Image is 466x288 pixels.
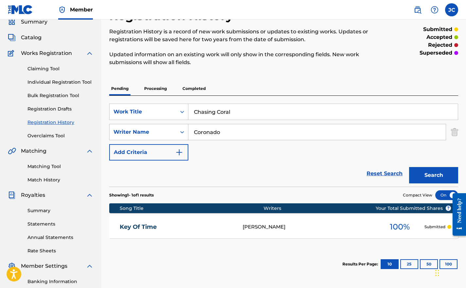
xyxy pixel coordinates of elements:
[21,18,47,26] span: Summary
[86,262,94,270] img: expand
[109,104,458,187] form: Search Form
[8,49,16,57] img: Works Registration
[8,5,33,14] img: MLC Logo
[27,92,94,99] a: Bulk Registration Tool
[409,167,458,183] button: Search
[411,3,424,16] a: Public Search
[27,119,94,126] a: Registration History
[264,205,396,212] div: Writers
[403,192,432,198] span: Compact View
[448,188,466,241] iframe: Resource Center
[142,82,169,95] p: Processing
[21,49,72,57] span: Works Registration
[27,79,94,86] a: Individual Registration Tool
[70,6,93,13] span: Member
[8,18,16,26] img: Summary
[58,6,66,14] img: Top Rightsholder
[420,49,452,57] p: superseded
[120,205,264,212] div: Song Title
[109,82,130,95] p: Pending
[27,247,94,254] a: Rate Sheets
[27,106,94,112] a: Registration Drafts
[8,18,47,26] a: SummarySummary
[423,25,452,33] p: submitted
[86,191,94,199] img: expand
[27,207,94,214] a: Summary
[109,192,154,198] p: Showing 1 - 1 of 1 results
[27,132,94,139] a: Overclaims Tool
[428,3,441,16] div: Help
[414,6,422,14] img: search
[8,262,16,270] img: Member Settings
[27,234,94,241] a: Annual Statements
[8,191,16,199] img: Royalties
[120,223,234,231] a: Key Of Time
[426,33,452,41] p: accepted
[390,221,410,233] span: 100 %
[181,82,208,95] p: Completed
[8,34,16,42] img: Catalog
[376,205,451,212] span: Your Total Submitted Shares
[113,108,172,116] div: Work Title
[431,6,439,14] img: help
[433,257,466,288] iframe: Chat Widget
[109,51,378,66] p: Updated information on an existing work will only show in the corresponding fields. New work subm...
[109,28,378,43] p: Registration History is a record of new work submissions or updates to existing works. Updates or...
[424,224,445,230] p: Submitted
[21,191,45,199] span: Royalties
[243,223,375,231] div: [PERSON_NAME]
[428,41,452,49] p: rejected
[21,34,42,42] span: Catalog
[21,262,67,270] span: Member Settings
[451,124,458,140] img: Delete Criterion
[400,259,418,269] button: 25
[21,147,46,155] span: Matching
[27,221,94,228] a: Statements
[27,163,94,170] a: Matching Tool
[363,166,406,181] a: Reset Search
[113,128,172,136] div: Writer Name
[109,144,188,161] button: Add Criteria
[175,148,183,156] img: 9d2ae6d4665cec9f34b9.svg
[381,259,399,269] button: 10
[435,263,439,283] div: Drag
[86,49,94,57] img: expand
[86,147,94,155] img: expand
[420,259,438,269] button: 50
[342,261,380,267] p: Results Per Page:
[8,34,42,42] a: CatalogCatalog
[27,65,94,72] a: Claiming Tool
[446,206,451,211] span: ?
[27,278,94,285] a: Banking Information
[8,147,16,155] img: Matching
[27,177,94,183] a: Match History
[445,3,458,16] div: User Menu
